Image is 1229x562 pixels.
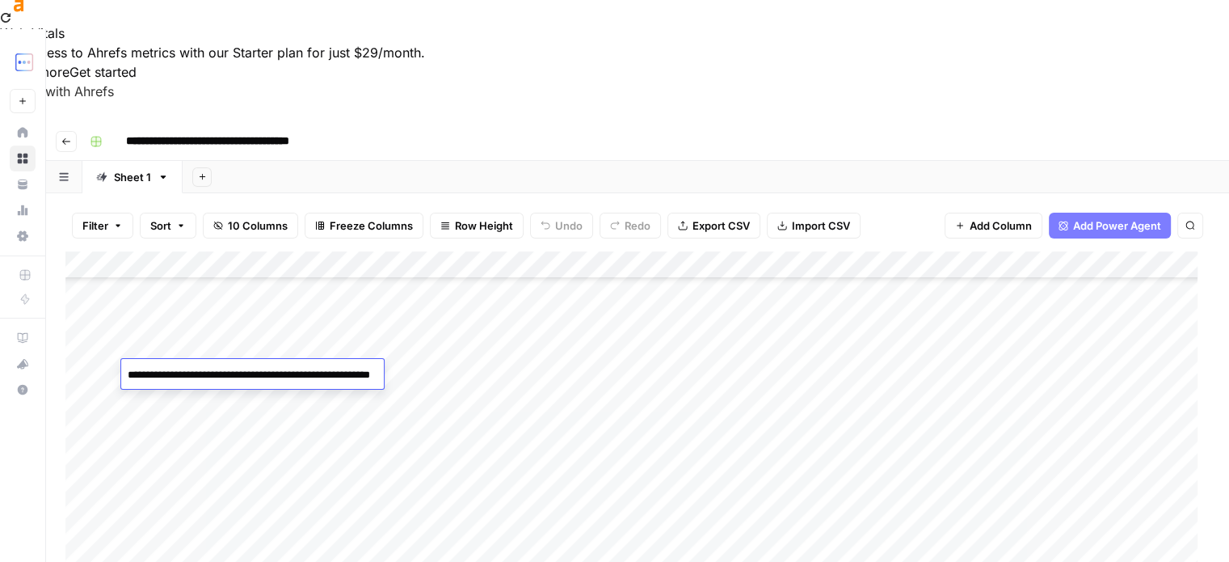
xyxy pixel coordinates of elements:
[10,146,36,171] a: Browse
[10,325,36,351] a: AirOps Academy
[72,213,133,239] button: Filter
[1049,213,1171,239] button: Add Power Agent
[10,171,36,197] a: Your Data
[945,213,1042,239] button: Add Column
[228,218,288,234] span: 10 Columns
[692,218,750,234] span: Export CSV
[203,213,298,239] button: 10 Columns
[10,377,36,403] button: Help + Support
[970,218,1032,234] span: Add Column
[82,161,183,193] a: Sheet 1
[600,213,661,239] button: Redo
[10,223,36,249] a: Settings
[792,218,850,234] span: Import CSV
[530,213,593,239] button: Undo
[82,218,108,234] span: Filter
[667,213,760,239] button: Export CSV
[11,352,35,376] div: What's new?
[69,62,137,82] button: Get started
[10,351,36,377] button: What's new?
[1073,218,1161,234] span: Add Power Agent
[114,169,151,185] div: Sheet 1
[150,218,171,234] span: Sort
[10,120,36,146] a: Home
[767,213,861,239] button: Import CSV
[10,197,36,223] a: Usage
[625,218,650,234] span: Redo
[430,213,524,239] button: Row Height
[140,213,196,239] button: Sort
[455,218,513,234] span: Row Height
[555,218,583,234] span: Undo
[305,213,423,239] button: Freeze Columns
[330,218,413,234] span: Freeze Columns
